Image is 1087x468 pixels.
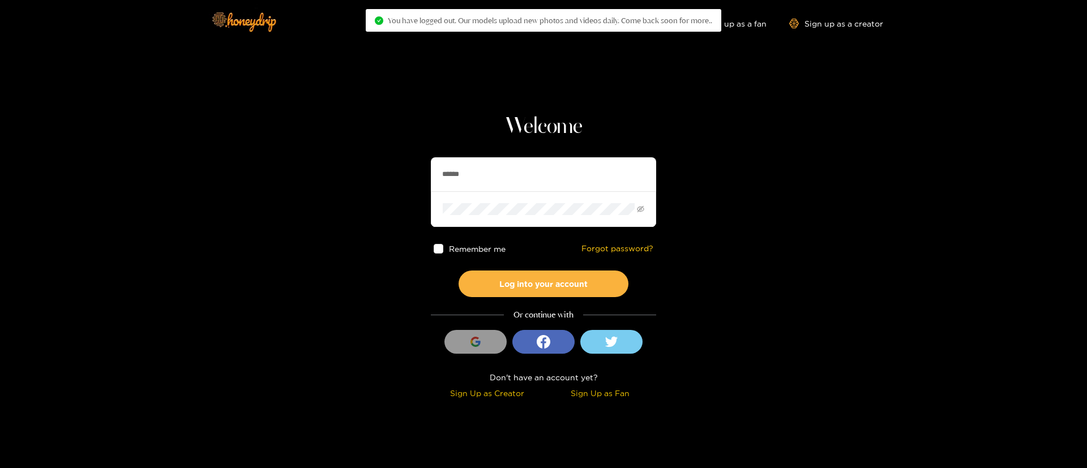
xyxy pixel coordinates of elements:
button: Log into your account [459,271,628,297]
div: Don't have an account yet? [431,371,656,384]
span: You have logged out. Our models upload new photos and videos daily. Come back soon for more.. [388,16,712,25]
h1: Welcome [431,113,656,140]
a: Sign up as a fan [689,19,767,28]
a: Sign up as a creator [789,19,883,28]
div: Sign Up as Fan [546,387,653,400]
div: Sign Up as Creator [434,387,541,400]
div: Or continue with [431,308,656,321]
span: eye-invisible [637,205,644,213]
span: check-circle [375,16,383,25]
a: Forgot password? [581,244,653,254]
span: Remember me [449,244,506,253]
